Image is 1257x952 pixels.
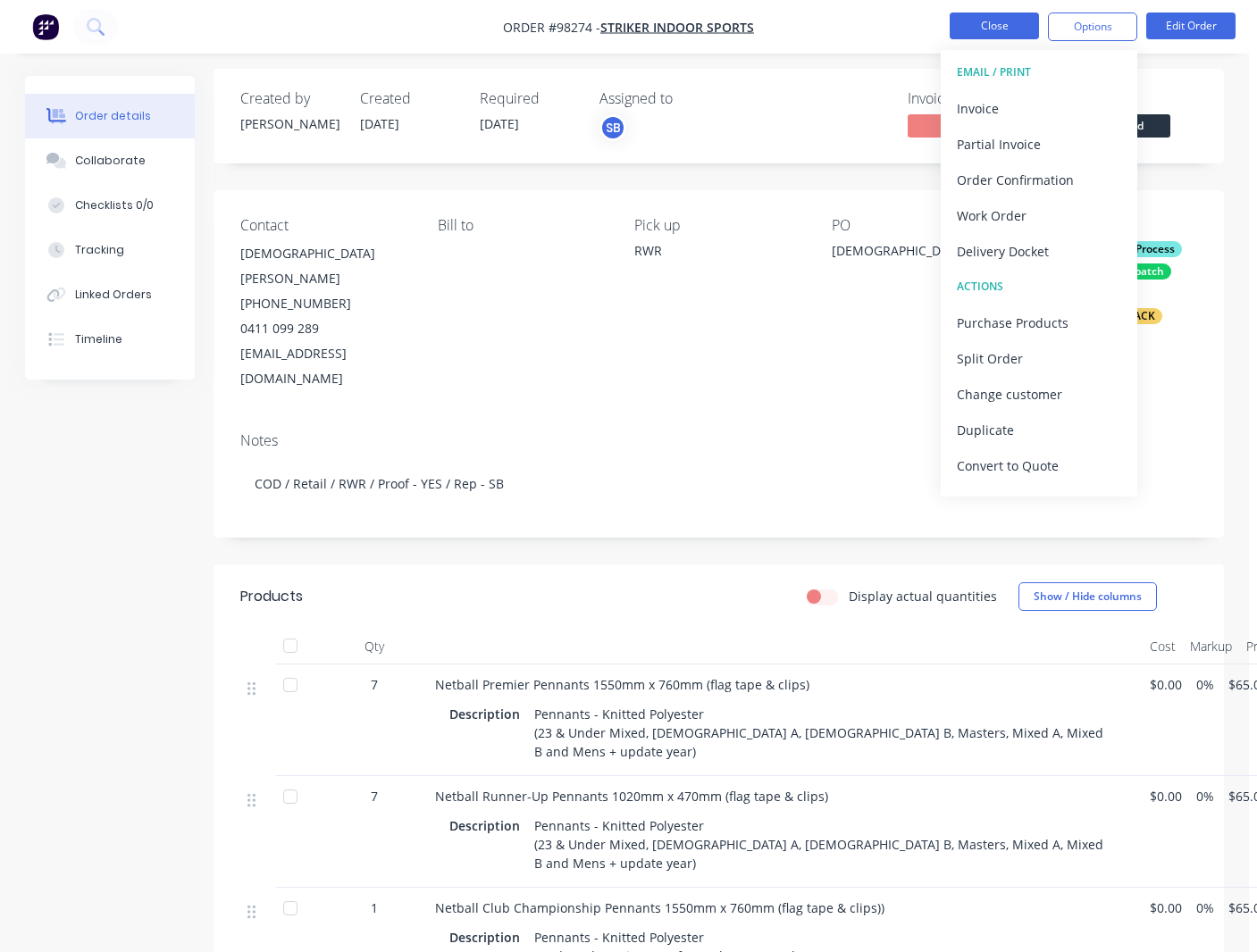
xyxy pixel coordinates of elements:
div: Invoiced [908,90,1042,107]
button: Work Order [941,197,1137,233]
button: Delivery Docket [941,233,1137,269]
div: Pick up [634,217,803,234]
button: Purchase Products [941,305,1137,340]
div: COD / Retail / RWR / Proof - YES / Rep - SB [240,456,1197,511]
div: Tracking [75,242,124,258]
span: 7 [371,787,378,806]
span: $0.00 [1150,898,1182,917]
button: Checklists 0/0 [25,183,195,228]
button: Partial Invoice [941,126,1137,162]
span: $0.00 [1150,675,1182,694]
div: PACK [1120,308,1162,324]
button: Close [950,13,1039,39]
button: Tracking [25,228,195,272]
div: Pennants - Knitted Polyester (23 & Under Mixed, [DEMOGRAPHIC_DATA] A, [DEMOGRAPHIC_DATA] B, Maste... [527,701,1121,764]
div: Created by [240,90,339,107]
div: Timeline [75,331,122,347]
div: ART Process [1105,241,1182,257]
button: Invoice [941,90,1137,126]
button: Options [1048,13,1137,41]
div: [DEMOGRAPHIC_DATA][PERSON_NAME] [240,241,409,291]
div: Duplicate [957,417,1121,443]
span: No [908,114,1015,137]
div: Description [449,701,527,727]
div: Description [449,813,527,839]
div: [EMAIL_ADDRESS][DOMAIN_NAME] [240,341,409,391]
div: [DEMOGRAPHIC_DATA][PERSON_NAME][PHONE_NUMBER]0411 099 289[EMAIL_ADDRESS][DOMAIN_NAME] [240,241,409,391]
span: 7 [371,675,378,694]
button: Change customer [941,376,1137,412]
div: Partial Invoice [957,131,1121,157]
div: Linked Orders [75,287,152,303]
div: Products [240,586,303,607]
div: Delivery Docket [957,238,1121,264]
button: ACTIONS [941,269,1137,305]
div: Contact [240,217,409,234]
div: Required [480,90,578,107]
div: Invoice [957,96,1121,121]
div: Pennants - Knitted Polyester (23 & Under Mixed, [DEMOGRAPHIC_DATA] A, [DEMOGRAPHIC_DATA] B, Maste... [527,813,1121,876]
div: Bill to [438,217,607,234]
div: Dispatch [1111,263,1171,280]
button: Split Order [941,340,1137,376]
button: Convert to Quote [941,447,1137,483]
a: Striker Indoor Sports [600,19,754,36]
span: $0.00 [1150,787,1182,806]
button: EMAIL / PRINT [941,54,1137,90]
div: Assigned to [599,90,778,107]
div: Archive [957,489,1121,514]
div: Purchase Products [957,310,1121,336]
div: [PERSON_NAME] [240,114,339,133]
button: Linked Orders [25,272,195,317]
button: Order Confirmation [941,162,1137,197]
div: Qty [321,629,428,664]
span: 1 [371,898,378,917]
span: Netball Premier Pennants 1550mm x 760mm (flag tape & clips) [435,676,809,693]
div: Work Order [957,203,1121,229]
button: Duplicate [941,412,1137,447]
div: ACTIONS [957,275,1121,298]
div: [PHONE_NUMBER] [240,291,409,316]
div: Order details [75,108,151,124]
span: [DATE] [480,115,519,132]
div: Change customer [957,381,1121,407]
div: RWR [634,241,803,260]
button: Collaborate [25,138,195,183]
div: PO [832,217,1001,234]
span: Netball Club Championship Pennants 1550mm x 760mm (flag tape & clips)) [435,899,884,916]
div: Markup [1183,629,1239,664]
button: Edit Order [1146,13,1236,39]
div: Description [449,924,527,950]
div: EMAIL / PRINT [957,61,1121,84]
button: SB [599,114,626,141]
div: Cost [1143,629,1183,664]
span: Netball Runner-Up Pennants 1020mm x 470mm (flag tape & clips) [435,788,828,805]
div: Convert to Quote [957,453,1121,479]
span: 0% [1196,898,1214,917]
div: Notes [240,432,1197,449]
span: 0% [1196,675,1214,694]
span: [DATE] [360,115,399,132]
div: Created [360,90,458,107]
div: Collaborate [75,153,146,169]
img: Factory [32,13,59,40]
button: Order details [25,94,195,138]
div: Split Order [957,346,1121,372]
span: Order #98274 - [503,19,600,36]
button: Show / Hide columns [1018,582,1157,611]
button: Timeline [25,317,195,362]
div: [DEMOGRAPHIC_DATA] [832,241,1001,266]
button: Archive [941,483,1137,519]
div: Order Confirmation [957,167,1121,193]
label: Display actual quantities [849,587,997,605]
div: 0411 099 289 [240,316,409,341]
div: Checklists 0/0 [75,197,154,213]
span: 0% [1196,787,1214,806]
